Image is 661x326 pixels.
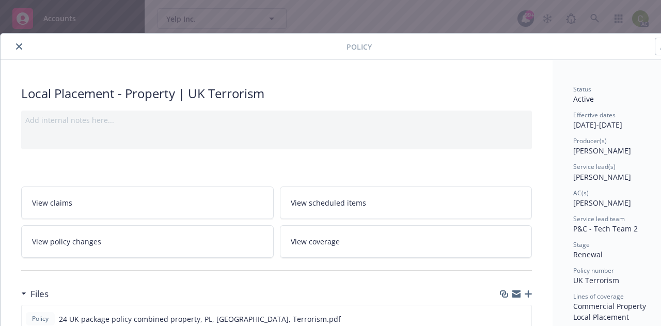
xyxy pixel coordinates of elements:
span: Lines of coverage [573,292,624,301]
div: Add internal notes here... [25,115,528,126]
span: View claims [32,197,72,208]
div: Local Placement - Property | UK Terrorism [21,85,532,102]
button: preview file [518,314,527,324]
h3: Files [30,287,49,301]
span: Effective dates [573,111,616,119]
a: View claims [21,187,274,219]
span: Stage [573,240,590,249]
span: Active [573,94,594,104]
span: 24 UK package policy combined property, PL, [GEOGRAPHIC_DATA], Terrorism.pdf [59,314,341,324]
span: Renewal [573,250,603,259]
span: View policy changes [32,236,101,247]
a: View policy changes [21,225,274,258]
span: [PERSON_NAME] [573,146,631,156]
a: View scheduled items [280,187,532,219]
span: UK Terrorism [573,275,619,285]
span: Policy [30,314,51,323]
span: View scheduled items [291,197,366,208]
button: close [13,40,25,53]
span: [PERSON_NAME] [573,172,631,182]
div: Files [21,287,49,301]
span: P&C - Tech Team 2 [573,224,638,234]
span: [PERSON_NAME] [573,198,631,208]
span: View coverage [291,236,340,247]
span: Service lead team [573,214,625,223]
span: AC(s) [573,189,589,197]
span: Policy number [573,266,614,275]
span: Service lead(s) [573,162,616,171]
a: View coverage [280,225,532,258]
button: download file [501,314,510,324]
span: Status [573,85,591,94]
span: Policy [347,41,372,52]
span: Producer(s) [573,136,607,145]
